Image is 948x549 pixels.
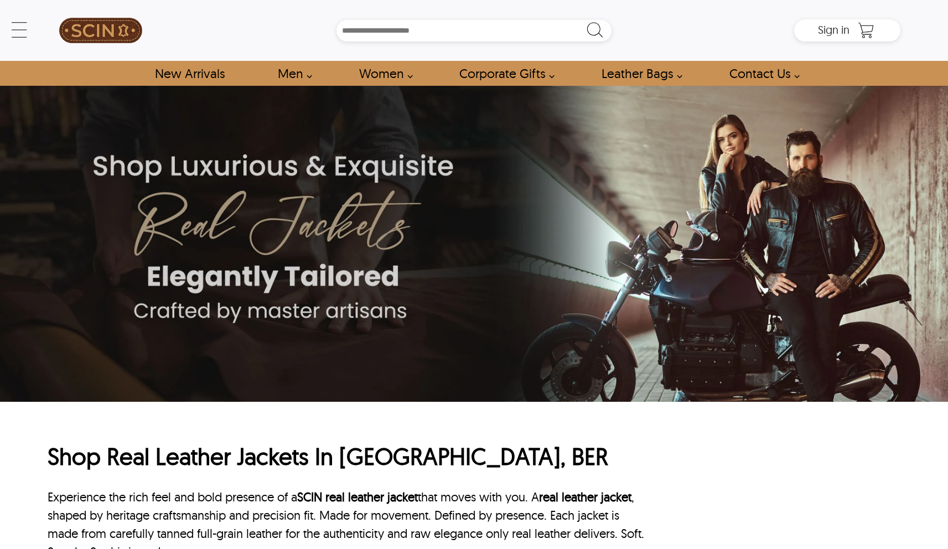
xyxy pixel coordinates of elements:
a: Shopping Cart [855,22,877,39]
a: Shop Women Leather Jackets [346,61,419,86]
a: Shop Leather Bags [589,61,688,86]
a: shop men's leather jackets [265,61,318,86]
a: contact-us [717,61,806,86]
a: Shop New Arrivals [142,61,237,86]
a: SCIN [297,489,322,505]
span: Sign in [818,23,849,37]
a: SCIN [48,6,154,55]
h1: Shop Real Leather Jackets In [GEOGRAPHIC_DATA], BER [48,442,645,472]
img: SCIN [59,6,142,55]
a: real leather jacket [325,489,418,505]
a: Shop Leather Corporate Gifts [447,61,561,86]
a: real leather jacket [539,489,631,505]
a: Sign in [818,27,849,35]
